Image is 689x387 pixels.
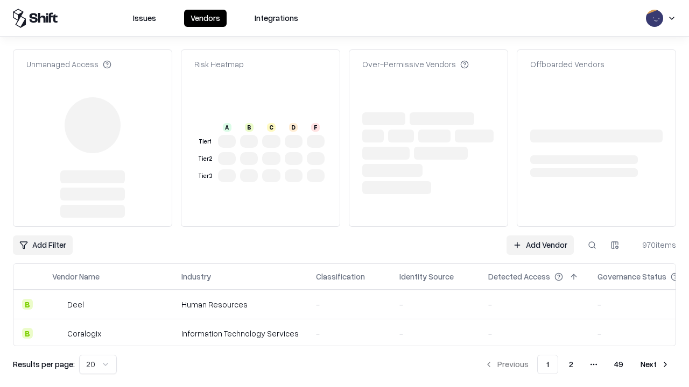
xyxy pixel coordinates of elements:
div: - [399,328,471,339]
div: 970 items [633,239,676,250]
div: Unmanaged Access [26,59,111,70]
button: Integrations [248,10,305,27]
div: Risk Heatmap [194,59,244,70]
div: Tier 3 [196,171,214,181]
div: - [488,328,580,339]
div: Detected Access [488,271,550,282]
div: Classification [316,271,365,282]
nav: pagination [478,355,676,374]
img: Deel [52,299,63,310]
img: Coralogix [52,328,63,339]
button: 1 [537,355,558,374]
div: Vendor Name [52,271,100,282]
div: - [316,328,382,339]
div: C [267,123,276,132]
button: Next [634,355,676,374]
button: 49 [606,355,632,374]
div: Over-Permissive Vendors [362,59,469,70]
div: Governance Status [597,271,666,282]
div: Identity Source [399,271,454,282]
div: - [316,299,382,310]
button: Issues [126,10,163,27]
div: Tier 2 [196,154,214,163]
button: Add Filter [13,235,73,255]
a: Add Vendor [507,235,574,255]
div: Tier 1 [196,137,214,146]
p: Results per page: [13,359,75,370]
button: 2 [560,355,582,374]
div: Human Resources [181,299,299,310]
div: B [22,299,33,310]
div: Deel [67,299,84,310]
div: - [399,299,471,310]
div: B [22,328,33,339]
button: Vendors [184,10,227,27]
div: Coralogix [67,328,101,339]
div: F [311,123,320,132]
div: B [245,123,254,132]
div: Information Technology Services [181,328,299,339]
div: Offboarded Vendors [530,59,604,70]
div: D [289,123,298,132]
div: A [223,123,231,132]
div: Industry [181,271,211,282]
div: - [488,299,580,310]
